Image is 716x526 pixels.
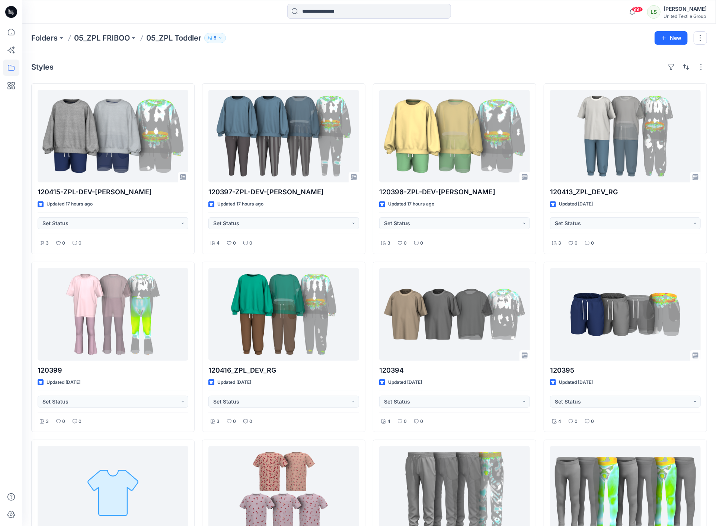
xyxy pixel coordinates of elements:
div: [PERSON_NAME] [664,4,707,13]
p: 0 [420,418,423,425]
p: 3 [387,239,390,247]
span: 99+ [632,6,643,12]
p: Updated [DATE] [388,379,422,386]
p: 120415-ZPL-DEV-[PERSON_NAME] [38,187,188,197]
p: 3 [217,418,220,425]
button: New [655,31,688,45]
p: Updated 17 hours ago [47,200,93,208]
a: 120415-ZPL-DEV-RG-JB [38,90,188,182]
p: 0 [249,239,252,247]
p: 0 [249,418,252,425]
div: United Textile Group [664,13,707,19]
p: 0 [79,418,81,425]
p: 0 [79,239,81,247]
p: 0 [404,418,407,425]
a: 120399 [38,268,188,361]
p: 120395 [550,365,701,376]
p: Updated 17 hours ago [217,200,263,208]
p: 8 [214,34,217,42]
p: 120396-ZPL-DEV-[PERSON_NAME] [379,187,530,197]
p: 120394 [379,365,530,376]
button: 8 [204,33,226,43]
p: 0 [233,418,236,425]
a: 120416_ZPL_DEV_RG [208,268,359,361]
p: 120413_ZPL_DEV_RG [550,187,701,197]
p: 4 [387,418,390,425]
p: 0 [575,418,578,425]
p: Updated [DATE] [559,379,593,386]
div: LS [647,5,661,19]
a: 120413_ZPL_DEV_RG [550,90,701,182]
p: 0 [62,239,65,247]
p: 120397-ZPL-DEV-[PERSON_NAME] [208,187,359,197]
a: Folders [31,33,58,43]
a: 120395 [550,268,701,361]
p: 0 [62,418,65,425]
p: Updated [DATE] [217,379,251,386]
p: Updated [DATE] [559,200,593,208]
p: Updated 17 hours ago [388,200,434,208]
p: Updated [DATE] [47,379,80,386]
p: 4 [217,239,220,247]
p: 0 [233,239,236,247]
p: 3 [46,239,49,247]
p: 0 [575,239,578,247]
p: 05_ZPL Toddler [146,33,201,43]
p: 4 [558,418,561,425]
p: 0 [404,239,407,247]
a: 120396-ZPL-DEV-RG-JB [379,90,530,182]
p: 120399 [38,365,188,376]
p: 0 [591,418,594,425]
a: 120397-ZPL-DEV-RG-JB [208,90,359,182]
p: 0 [591,239,594,247]
p: 120416_ZPL_DEV_RG [208,365,359,376]
p: 3 [558,239,561,247]
h4: Styles [31,63,54,71]
a: 120394 [379,268,530,361]
p: 0 [420,239,423,247]
p: 3 [46,418,49,425]
a: 05_ZPL FRIBOO [74,33,130,43]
